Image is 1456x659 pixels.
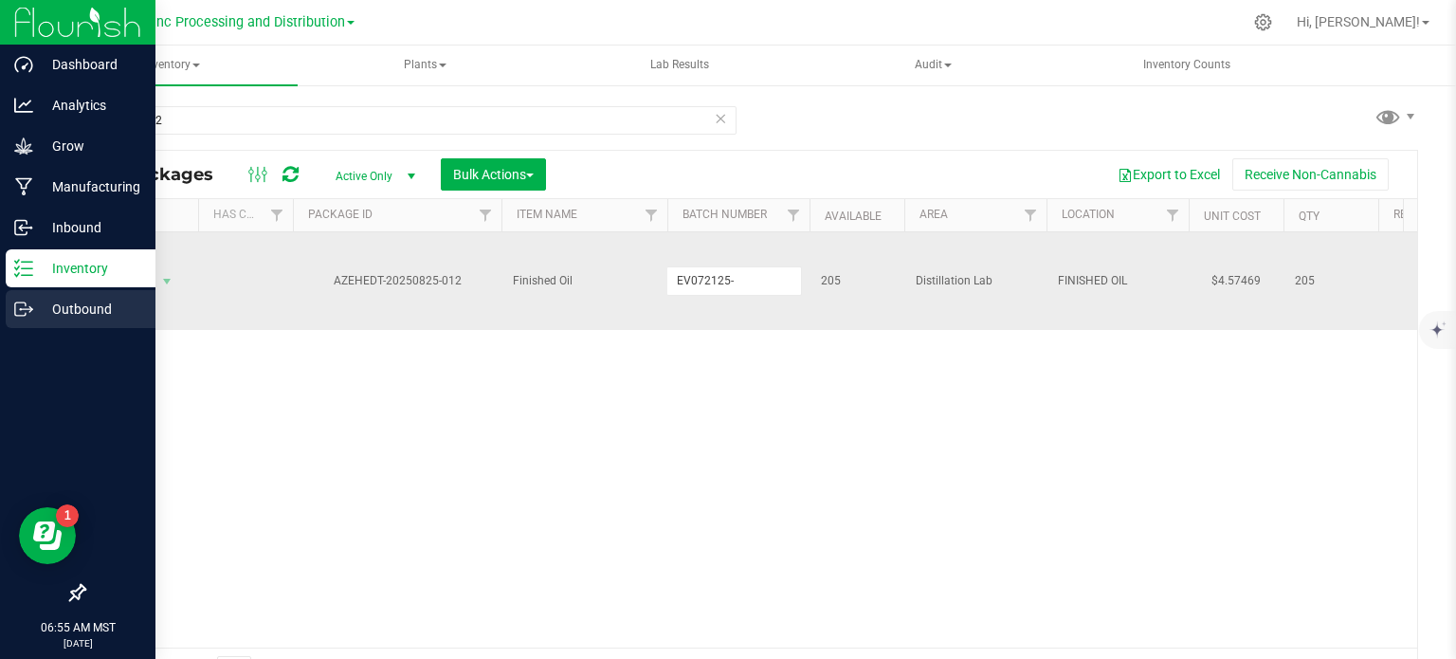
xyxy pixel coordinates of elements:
span: Lab Results [625,57,735,73]
p: Dashboard [33,53,147,76]
a: Inventory [45,46,298,85]
inline-svg: Outbound [14,300,33,319]
a: Audit [807,46,1059,85]
span: Bulk Actions [453,167,534,182]
a: Qty [1299,210,1319,223]
span: Plants [300,46,551,84]
a: Batch Number [682,208,767,221]
span: Hi, [PERSON_NAME]! [1297,14,1420,29]
p: 06:55 AM MST [9,619,147,636]
inline-svg: Manufacturing [14,177,33,196]
div: AZEHEDT-20250825-012 [290,272,504,290]
span: Globe Farmacy Inc Processing and Distribution [55,14,345,30]
span: Inventory Counts [1118,57,1256,73]
span: select [155,268,179,295]
div: Manage settings [1251,13,1275,31]
th: Has COA [198,199,293,232]
a: Filter [262,199,293,231]
p: Outbound [33,298,147,320]
p: Manufacturing [33,175,147,198]
a: Filter [636,199,667,231]
a: Location [1062,208,1115,221]
a: Inventory Counts [1061,46,1313,85]
iframe: Resource center [19,507,76,564]
p: Inbound [33,216,147,239]
a: Unit Cost [1204,210,1261,223]
td: $4.57469 [1189,232,1283,330]
a: Available [825,210,882,223]
span: 205 [821,272,893,290]
input: Search Package ID, Item Name, SKU, Lot or Part Number... [83,106,737,135]
p: Inventory [33,257,147,280]
a: Filter [470,199,501,231]
a: Filter [1015,199,1046,231]
inline-svg: Dashboard [14,55,33,74]
a: Package ID [308,208,373,221]
span: Audit [808,46,1058,84]
inline-svg: Grow [14,137,33,156]
a: Plants [300,46,552,85]
a: Item Name [517,208,577,221]
inline-svg: Inbound [14,218,33,237]
span: Clear [714,106,727,131]
button: Bulk Actions [441,158,546,191]
a: Filter [778,199,810,231]
inline-svg: Analytics [14,96,33,115]
p: Grow [33,135,147,157]
a: Lab Results [554,46,806,85]
a: Area [919,208,948,221]
inline-svg: Inventory [14,259,33,278]
span: Finished Oil [513,272,656,290]
input: lot_number [666,266,802,296]
button: Receive Non-Cannabis [1232,158,1389,191]
p: Analytics [33,94,147,117]
iframe: Resource center unread badge [56,504,79,527]
a: Filter [1157,199,1189,231]
span: Distillation Lab [916,272,1035,290]
span: All Packages [99,164,232,185]
button: Export to Excel [1105,158,1232,191]
span: 205 [1295,272,1367,290]
p: [DATE] [9,636,147,650]
a: Ref Field 3 [1393,208,1455,221]
span: FINISHED OIL [1058,272,1177,290]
